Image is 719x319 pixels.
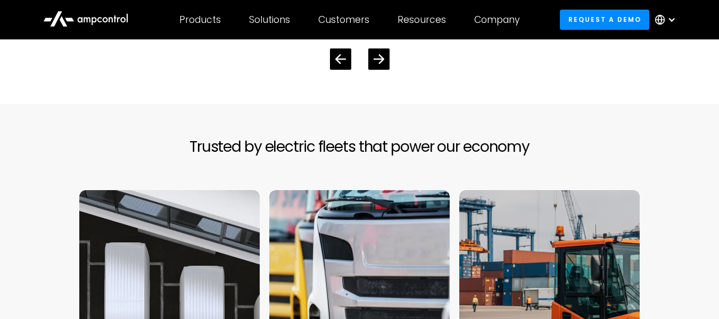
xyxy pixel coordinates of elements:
[474,14,520,26] div: Company
[398,14,446,26] div: Resources
[179,14,221,26] div: Products
[560,10,649,29] a: Request a demo
[189,138,530,156] h2: Trusted by electric fleets that power our economy
[249,14,290,26] div: Solutions
[318,14,369,26] div: Customers
[330,48,351,70] div: Previous slide
[368,48,390,70] div: Next slide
